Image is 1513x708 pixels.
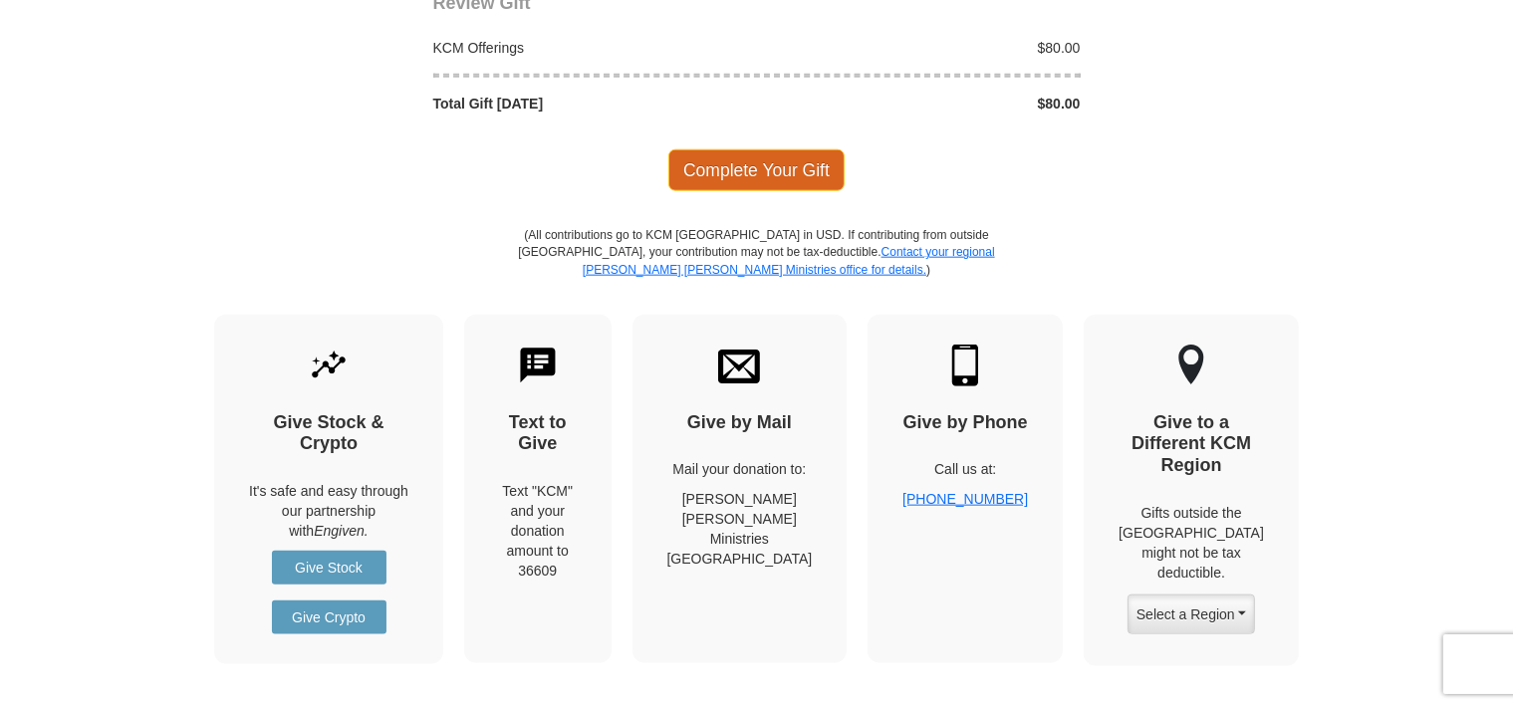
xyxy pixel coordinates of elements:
div: Text "KCM" and your donation amount to 36609 [499,481,577,581]
h4: Give by Mail [667,412,813,434]
p: [PERSON_NAME] [PERSON_NAME] Ministries [GEOGRAPHIC_DATA] [667,489,813,569]
a: [PHONE_NUMBER] [902,491,1028,507]
img: give-by-stock.svg [308,345,350,386]
h4: Give to a Different KCM Region [1119,412,1264,477]
div: KCM Offerings [422,38,757,58]
h4: Give by Phone [902,412,1028,434]
img: envelope.svg [718,345,760,386]
div: Total Gift [DATE] [422,94,757,114]
img: text-to-give.svg [517,345,559,386]
div: $80.00 [757,94,1092,114]
p: Gifts outside the [GEOGRAPHIC_DATA] might not be tax deductible. [1119,503,1264,583]
button: Select a Region [1128,594,1255,634]
img: other-region [1177,345,1205,386]
p: Mail your donation to: [667,459,813,479]
span: Complete Your Gift [668,149,845,191]
h4: Text to Give [499,412,577,455]
div: $80.00 [757,38,1092,58]
p: It's safe and easy through our partnership with [249,481,408,541]
p: Call us at: [902,459,1028,479]
a: Give Stock [272,551,386,585]
a: Give Crypto [272,600,386,634]
p: (All contributions go to KCM [GEOGRAPHIC_DATA] in USD. If contributing from outside [GEOGRAPHIC_D... [518,227,996,314]
i: Engiven. [314,523,368,539]
a: Contact your regional [PERSON_NAME] [PERSON_NAME] Ministries office for details. [583,245,995,276]
h4: Give Stock & Crypto [249,412,408,455]
img: mobile.svg [944,345,986,386]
